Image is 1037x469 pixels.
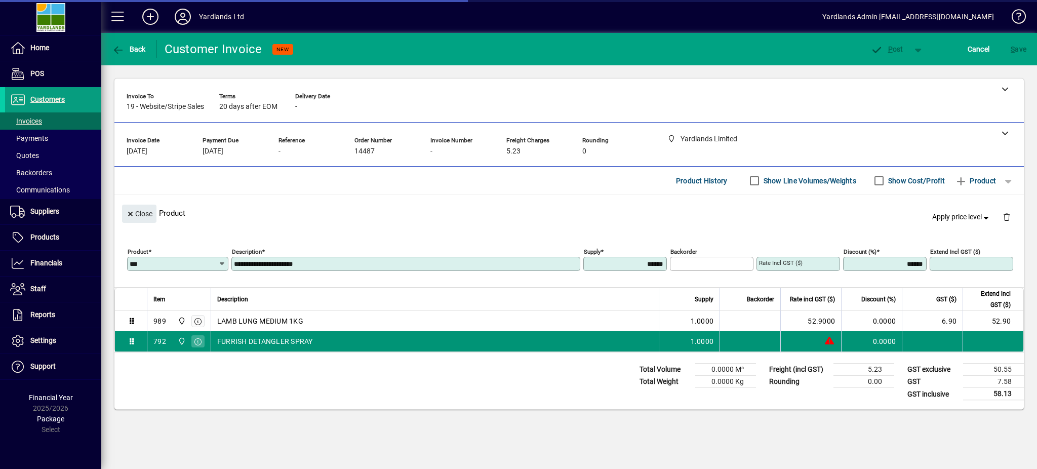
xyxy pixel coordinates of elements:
a: Settings [5,328,101,354]
span: 14487 [354,147,375,155]
label: Show Cost/Profit [886,176,945,186]
td: 0.0000 M³ [695,364,756,376]
span: 1.0000 [691,316,714,326]
div: Product [114,194,1024,231]
span: ost [870,45,903,53]
td: 0.0000 Kg [695,376,756,388]
mat-label: Discount (%) [844,248,876,255]
span: Backorder [747,294,774,305]
button: Product [950,172,1001,190]
span: 0 [582,147,586,155]
span: Apply price level [932,212,991,222]
span: LAMB LUNG MEDIUM 1KG [217,316,303,326]
span: Communications [10,186,70,194]
span: Home [30,44,49,52]
span: Products [30,233,59,241]
span: [DATE] [127,147,147,155]
a: Backorders [5,164,101,181]
td: 6.90 [902,311,963,331]
span: Description [217,294,248,305]
span: Customers [30,95,65,103]
mat-label: Rate incl GST ($) [759,259,803,266]
div: Customer Invoice [165,41,262,57]
a: Quotes [5,147,101,164]
button: Post [865,40,908,58]
button: Cancel [965,40,992,58]
td: 0.00 [833,376,894,388]
mat-label: Supply [584,248,601,255]
a: Financials [5,251,101,276]
span: Supply [695,294,713,305]
a: Reports [5,302,101,328]
span: Yardlands Limited [175,316,187,327]
span: 19 - Website/Stripe Sales [127,103,204,111]
a: Support [5,354,101,379]
td: Total Weight [634,376,695,388]
span: POS [30,69,44,77]
span: - [430,147,432,155]
button: Add [134,8,167,26]
td: Freight (incl GST) [764,364,833,376]
span: Product History [676,173,728,189]
td: GST exclusive [902,364,963,376]
label: Show Line Volumes/Weights [762,176,856,186]
span: Settings [30,336,56,344]
button: Product History [672,172,732,190]
button: Profile [167,8,199,26]
mat-label: Description [232,248,262,255]
span: [DATE] [203,147,223,155]
span: Backorders [10,169,52,177]
span: Quotes [10,151,39,160]
span: NEW [276,46,289,53]
span: Invoices [10,117,42,125]
td: Total Volume [634,364,695,376]
a: Payments [5,130,101,147]
td: 0.0000 [841,331,902,351]
td: Rounding [764,376,833,388]
span: Item [153,294,166,305]
a: Staff [5,277,101,302]
span: 20 days after EOM [219,103,277,111]
span: Financials [30,259,62,267]
a: Invoices [5,112,101,130]
span: P [888,45,893,53]
mat-label: Extend incl GST ($) [930,248,980,255]
span: - [278,147,281,155]
td: GST [902,376,963,388]
td: 58.13 [963,388,1024,401]
span: S [1011,45,1015,53]
td: 52.90 [963,311,1023,331]
span: Staff [30,285,46,293]
td: 50.55 [963,364,1024,376]
td: GST inclusive [902,388,963,401]
button: Close [122,205,156,223]
span: GST ($) [936,294,956,305]
a: Products [5,225,101,250]
span: Close [126,206,152,222]
span: - [295,103,297,111]
div: 792 [153,336,166,346]
button: Save [1008,40,1029,58]
span: Extend incl GST ($) [969,288,1011,310]
span: Payments [10,134,48,142]
span: Financial Year [29,394,73,402]
button: Apply price level [928,208,995,226]
button: Back [109,40,148,58]
span: FURRISH DETANGLER SPRAY [217,336,313,346]
span: Back [112,45,146,53]
mat-label: Product [128,248,148,255]
div: 52.9000 [787,316,835,326]
mat-label: Backorder [670,248,697,255]
app-page-header-button: Close [119,209,159,218]
span: Yardlands Limited [175,336,187,347]
div: 989 [153,316,166,326]
span: Support [30,362,56,370]
a: Home [5,35,101,61]
a: Communications [5,181,101,199]
span: Discount (%) [861,294,896,305]
span: Suppliers [30,207,59,215]
a: Knowledge Base [1004,2,1024,35]
span: Reports [30,310,55,319]
div: Yardlands Ltd [199,9,244,25]
app-page-header-button: Delete [994,212,1019,221]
